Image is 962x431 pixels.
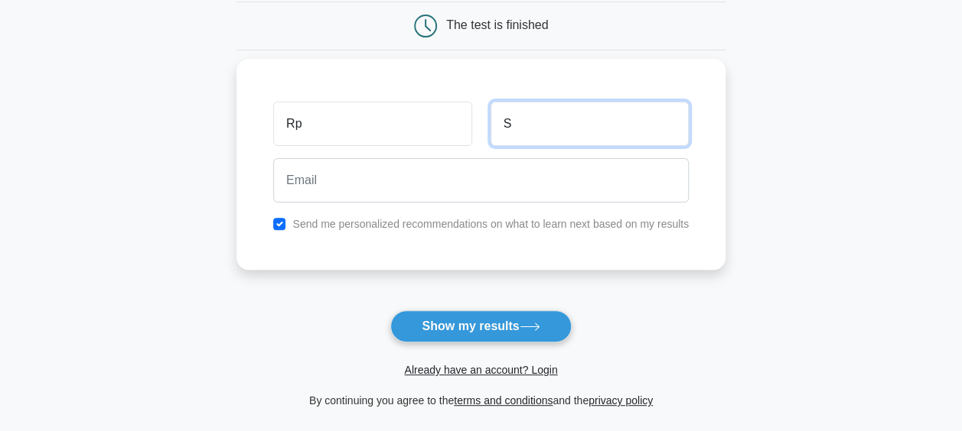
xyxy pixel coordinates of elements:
a: terms and conditions [454,394,553,407]
a: privacy policy [589,394,653,407]
button: Show my results [390,310,571,342]
input: Email [273,158,689,203]
a: Already have an account? Login [404,364,557,376]
label: Send me personalized recommendations on what to learn next based on my results [292,218,689,230]
div: By continuing you agree to the and the [227,391,735,410]
input: First name [273,102,471,146]
div: The test is finished [446,18,548,31]
input: Last name [491,102,689,146]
